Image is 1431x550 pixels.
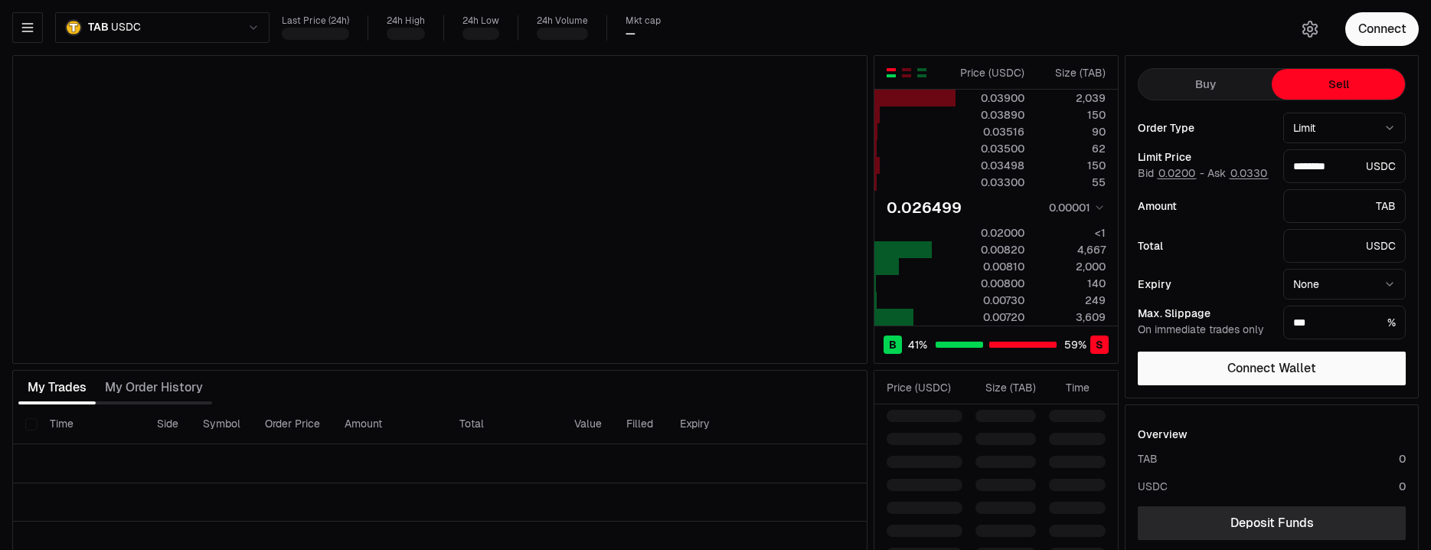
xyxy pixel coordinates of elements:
span: Ask [1207,167,1269,181]
th: Time [38,404,145,444]
button: Limit [1283,113,1406,143]
div: Time [1049,380,1090,395]
div: Last Price (24h) [282,15,349,27]
div: Amount [1138,201,1271,211]
div: 140 [1037,276,1106,291]
th: Value [562,404,614,444]
div: 0.03500 [956,141,1024,156]
span: 41 % [908,337,927,352]
div: TAB [1283,189,1406,223]
div: 0.00720 [956,309,1024,325]
div: 0 [1399,479,1406,494]
button: 0.0200 [1157,167,1197,179]
div: Total [1138,241,1271,251]
div: 24h High [387,15,425,27]
div: % [1283,306,1406,339]
iframe: Financial Chart [13,56,867,363]
div: 150 [1037,107,1106,123]
th: Total [447,404,562,444]
div: — [626,27,635,41]
div: 55 [1037,175,1106,190]
button: None [1283,269,1406,300]
th: Side [145,404,191,444]
button: Select all [25,418,38,431]
div: 0.00800 [956,276,1024,291]
button: Show Sell Orders Only [900,67,913,79]
div: 0.00730 [956,293,1024,308]
div: USDC [1283,229,1406,263]
div: 0.03300 [956,175,1024,190]
span: B [889,337,897,352]
div: 90 [1037,124,1106,139]
div: TAB [1138,451,1158,467]
span: 59 % [1064,337,1086,352]
div: Overview [1138,427,1188,442]
span: USDC [111,21,140,34]
div: Max. Slippage [1138,308,1271,319]
div: 0.02000 [956,225,1024,241]
th: Amount [332,404,447,444]
div: 249 [1037,293,1106,308]
span: S [1096,337,1103,352]
div: 2,039 [1037,90,1106,106]
th: Symbol [191,404,253,444]
div: Size ( TAB ) [975,380,1036,395]
th: Expiry [668,404,771,444]
div: 0.026499 [887,197,962,218]
button: Connect [1345,12,1419,46]
span: TAB [88,21,108,34]
button: Connect Wallet [1138,352,1406,385]
button: 0.0330 [1229,167,1269,179]
div: Size ( TAB ) [1037,65,1106,80]
div: USDC [1283,149,1406,183]
span: Bid - [1138,167,1204,181]
div: 0.03890 [956,107,1024,123]
a: Deposit Funds [1138,506,1406,540]
div: Price ( USDC ) [887,380,962,395]
div: 0.03900 [956,90,1024,106]
div: 0.00820 [956,242,1024,257]
div: Order Type [1138,123,1271,133]
div: 62 [1037,141,1106,156]
div: <1 [1037,225,1106,241]
div: 2,000 [1037,259,1106,274]
div: 24h Low [462,15,499,27]
div: 24h Volume [537,15,588,27]
div: Expiry [1138,279,1271,290]
div: 0.03498 [956,158,1024,173]
button: My Order History [96,372,212,403]
div: 150 [1037,158,1106,173]
div: On immediate trades only [1138,323,1271,337]
button: My Trades [18,372,96,403]
button: Buy [1139,69,1272,100]
div: Mkt cap [626,15,661,27]
div: 0.03516 [956,124,1024,139]
div: 4,667 [1037,242,1106,257]
div: Limit Price [1138,152,1271,162]
div: 0 [1399,451,1406,467]
div: Price ( USDC ) [956,65,1024,80]
th: Order Price [253,404,332,444]
div: 3,609 [1037,309,1106,325]
img: TAB.png [65,19,82,36]
button: 0.00001 [1044,198,1106,217]
button: Show Buy and Sell Orders [885,67,897,79]
div: 0.00810 [956,259,1024,274]
button: Show Buy Orders Only [916,67,928,79]
div: USDC [1138,479,1168,494]
button: Sell [1272,69,1405,100]
th: Filled [614,404,668,444]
